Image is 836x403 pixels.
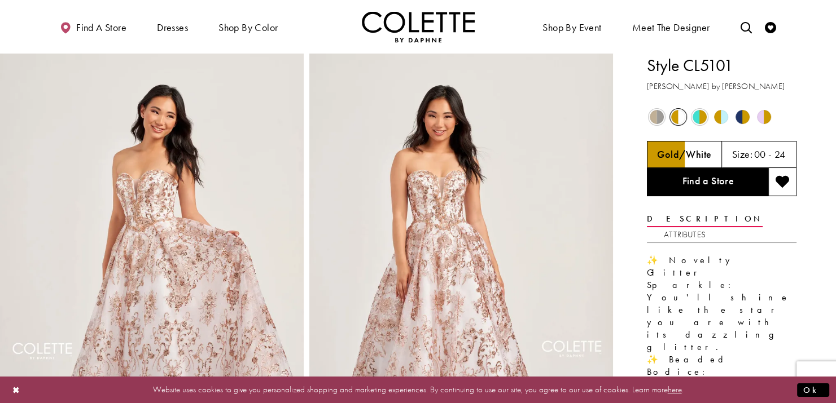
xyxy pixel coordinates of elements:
button: Close Dialog [7,380,26,400]
a: Find a Store [647,168,768,196]
div: Product color controls state depends on size chosen [647,107,796,128]
span: Shop by color [216,11,281,42]
a: Meet the designer [629,11,713,42]
a: here [668,384,682,395]
a: Find a store [57,11,129,42]
p: Website uses cookies to give you personalized shopping and marketing experiences. By continuing t... [81,382,755,397]
a: Toggle search [737,11,754,42]
span: Find a store [76,22,126,33]
a: Visit Home Page [362,11,475,42]
div: Gold/White [668,107,688,127]
h5: 00 - 24 [754,149,786,160]
button: Submit Dialog [797,383,829,397]
div: Light Blue/Gold [711,107,731,127]
span: Shop By Event [542,22,601,33]
span: Size: [732,148,752,161]
div: Gold/Pewter [647,107,667,127]
span: Dresses [154,11,191,42]
div: Navy/Gold [733,107,752,127]
img: Colette by Daphne [362,11,475,42]
span: Shop By Event [540,11,604,42]
h5: Chosen color [657,149,711,160]
span: Shop by color [218,22,278,33]
div: Turquoise/Gold [690,107,710,127]
span: Meet the designer [632,22,710,33]
a: Check Wishlist [762,11,779,42]
div: Lilac/Gold [754,107,774,127]
span: Dresses [157,22,188,33]
h1: Style CL5101 [647,54,796,77]
button: Add to wishlist [768,168,796,196]
h3: [PERSON_NAME] by [PERSON_NAME] [647,80,796,93]
a: Description [647,211,763,227]
a: Attributes [664,227,706,243]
